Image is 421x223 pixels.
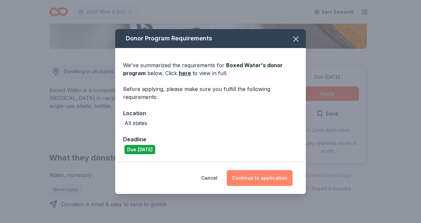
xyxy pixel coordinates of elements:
div: All states [124,119,147,127]
div: Due [DATE] [124,145,155,154]
div: Before applying, please make sure you fulfill the following requirements: [123,85,298,101]
div: Deadline [123,135,298,144]
a: here [179,69,191,77]
div: Donor Program Requirements [115,29,306,48]
div: Location [123,109,298,117]
button: Cancel [201,170,217,186]
div: We've summarized the requirements for below. Click to view in full. [123,61,298,77]
button: Continue to application [227,170,293,186]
